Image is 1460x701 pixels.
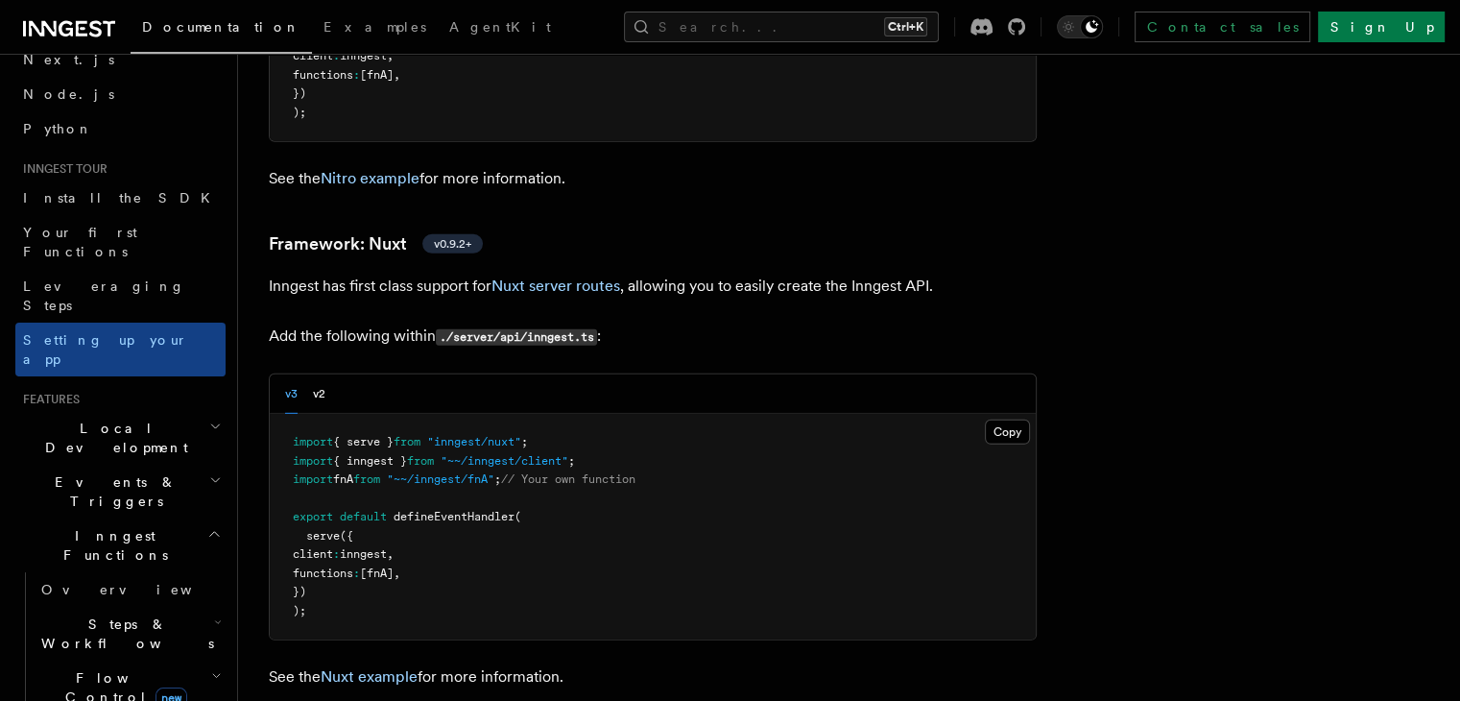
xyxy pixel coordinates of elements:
span: default [340,510,387,523]
span: Overview [41,582,239,597]
span: defineEventHandler [394,510,515,523]
span: ({ [340,529,353,543]
p: Add the following within : [269,323,1037,350]
span: Leveraging Steps [23,278,185,313]
span: client [293,547,333,561]
span: : [353,567,360,580]
span: Your first Functions [23,225,137,259]
a: Next.js [15,42,226,77]
span: from [394,435,420,448]
span: : [333,49,340,62]
span: }) [293,585,306,598]
button: Toggle dark mode [1057,15,1103,38]
span: : [333,547,340,561]
span: import [293,454,333,468]
button: Copy [985,420,1030,445]
button: Local Development [15,411,226,465]
span: }) [293,86,306,100]
span: Setting up your app [23,332,188,367]
a: Contact sales [1135,12,1310,42]
span: fnA [333,472,353,486]
span: from [407,454,434,468]
span: v0.9.2+ [434,236,471,252]
span: [fnA] [360,567,394,580]
span: Inngest tour [15,161,108,177]
button: v3 [285,375,298,414]
a: Leveraging Steps [15,269,226,323]
a: Your first Functions [15,215,226,269]
span: serve [306,529,340,543]
a: Sign Up [1318,12,1445,42]
a: Nuxt example [321,667,418,686]
span: from [353,472,380,486]
span: Steps & Workflows [34,615,214,653]
button: Search...Ctrl+K [624,12,939,42]
span: ; [494,472,501,486]
a: Install the SDK [15,181,226,215]
span: : [353,68,360,82]
span: inngest [340,547,387,561]
p: See the for more information. [269,664,1037,690]
span: export [293,510,333,523]
span: , [394,68,400,82]
span: [fnA] [360,68,394,82]
span: Documentation [142,19,300,35]
button: Steps & Workflows [34,607,226,661]
a: Examples [312,6,438,52]
a: Python [15,111,226,146]
span: AgentKit [449,19,551,35]
a: Overview [34,572,226,607]
span: Python [23,121,93,136]
span: functions [293,567,353,580]
span: { serve } [333,435,394,448]
span: ; [568,454,575,468]
button: v2 [313,375,325,414]
span: Features [15,392,80,407]
span: Install the SDK [23,190,222,205]
button: Inngest Functions [15,519,226,572]
span: Node.js [23,86,114,102]
p: See the for more information. [269,165,1037,192]
span: "~~/inngest/client" [441,454,568,468]
span: , [387,547,394,561]
span: inngest [340,49,387,62]
span: "inngest/nuxt" [427,435,521,448]
button: Events & Triggers [15,465,226,519]
kbd: Ctrl+K [884,17,927,36]
span: , [387,49,394,62]
a: Nitro example [321,169,419,187]
span: Local Development [15,419,209,457]
span: client [293,49,333,62]
span: // Your own function [501,472,635,486]
span: Events & Triggers [15,472,209,511]
a: Nuxt server routes [491,277,620,295]
a: Node.js [15,77,226,111]
span: { inngest } [333,454,407,468]
span: ); [293,604,306,617]
a: Documentation [131,6,312,54]
a: Setting up your app [15,323,226,376]
span: , [394,567,400,580]
span: import [293,472,333,486]
span: "~~/inngest/fnA" [387,472,494,486]
span: import [293,435,333,448]
a: Framework: Nuxtv0.9.2+ [269,230,483,257]
span: ( [515,510,521,523]
span: functions [293,68,353,82]
span: Examples [323,19,426,35]
span: ); [293,106,306,119]
span: Inngest Functions [15,526,207,565]
span: ; [521,435,528,448]
code: ./server/api/inngest.ts [436,329,597,346]
a: AgentKit [438,6,562,52]
p: Inngest has first class support for , allowing you to easily create the Inngest API. [269,273,1037,300]
span: Next.js [23,52,114,67]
